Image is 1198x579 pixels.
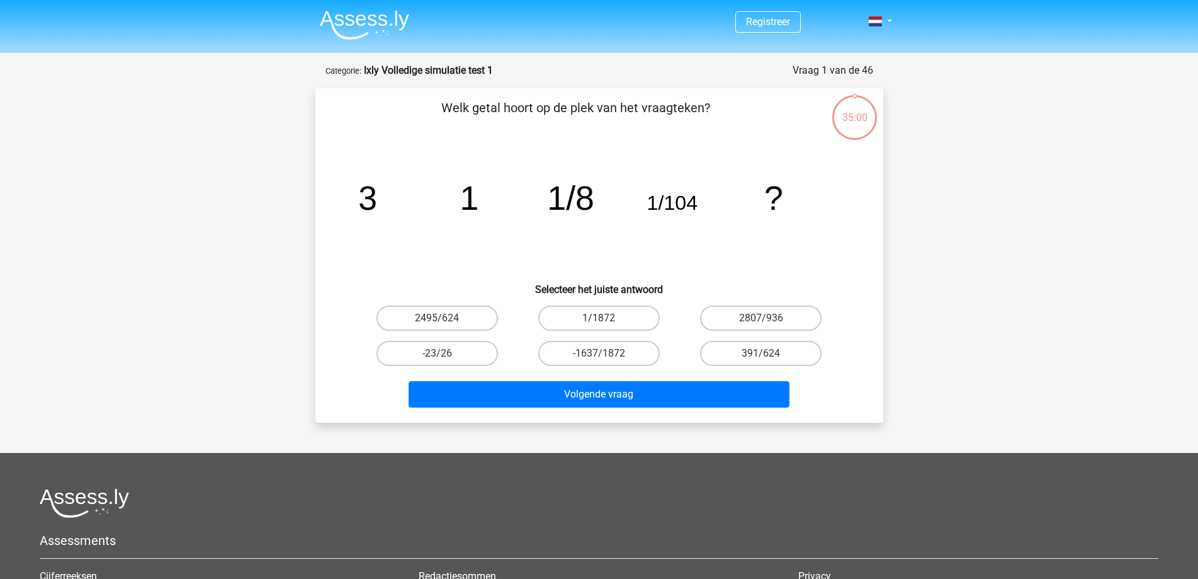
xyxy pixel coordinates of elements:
div: 35:00 [831,94,878,125]
tspan: ? [764,179,783,217]
h6: Selecteer het juiste antwoord [336,273,863,295]
label: 1/1872 [538,306,660,331]
img: Assessly [320,10,409,40]
strong: Ixly Volledige simulatie test 1 [364,64,493,76]
p: Welk getal hoort op de plek van het vraagteken? [336,98,816,136]
tspan: 3 [358,179,377,217]
tspan: 1/8 [547,179,594,217]
label: 391/624 [700,341,822,366]
h5: Assessments [40,533,1158,548]
small: Categorie: [325,66,361,76]
button: Volgende vraag [409,381,789,408]
a: Registreer [746,16,790,28]
img: Assessly logo [40,488,129,518]
tspan: 1/104 [647,192,698,214]
label: -1637/1872 [538,341,660,366]
label: 2495/624 [376,306,498,331]
label: 2807/936 [700,306,822,331]
div: Vraag 1 van de 46 [793,63,873,78]
label: -23/26 [376,341,498,366]
tspan: 1 [460,179,478,217]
